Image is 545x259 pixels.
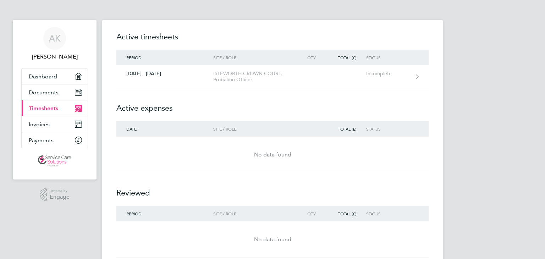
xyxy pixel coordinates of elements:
[29,121,50,128] span: Invoices
[213,211,294,216] div: Site / Role
[366,126,410,131] div: Status
[50,188,70,194] span: Powered by
[294,211,326,216] div: Qty
[213,55,294,60] div: Site / Role
[116,126,213,131] div: Date
[116,235,429,244] div: No data found
[13,20,97,180] nav: Main navigation
[22,100,88,116] a: Timesheets
[116,150,429,159] div: No data found
[294,55,326,60] div: Qty
[29,73,57,80] span: Dashboard
[116,173,429,206] h2: Reviewed
[116,31,429,50] h2: Active timesheets
[116,71,213,77] div: [DATE] - [DATE]
[38,155,71,167] img: servicecare-logo-retina.png
[40,188,70,202] a: Powered byEngage
[22,116,88,132] a: Invoices
[116,88,429,121] h2: Active expenses
[366,71,410,77] div: Incomplete
[213,71,294,83] div: ISLEWORTH CROWN COURT, Probation Officer
[213,126,294,131] div: Site / Role
[50,194,70,200] span: Engage
[366,55,410,60] div: Status
[116,65,429,88] a: [DATE] - [DATE]ISLEWORTH CROWN COURT, Probation OfficerIncomplete
[21,155,88,167] a: Go to home page
[22,132,88,148] a: Payments
[126,211,142,216] span: Period
[29,89,59,96] span: Documents
[326,55,366,60] div: Total (£)
[326,126,366,131] div: Total (£)
[21,53,88,61] span: Alastair Kneale
[126,55,142,60] span: Period
[29,137,54,144] span: Payments
[366,211,410,216] div: Status
[326,211,366,216] div: Total (£)
[22,68,88,84] a: Dashboard
[22,84,88,100] a: Documents
[21,27,88,61] a: AK[PERSON_NAME]
[49,34,61,43] span: AK
[29,105,58,112] span: Timesheets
